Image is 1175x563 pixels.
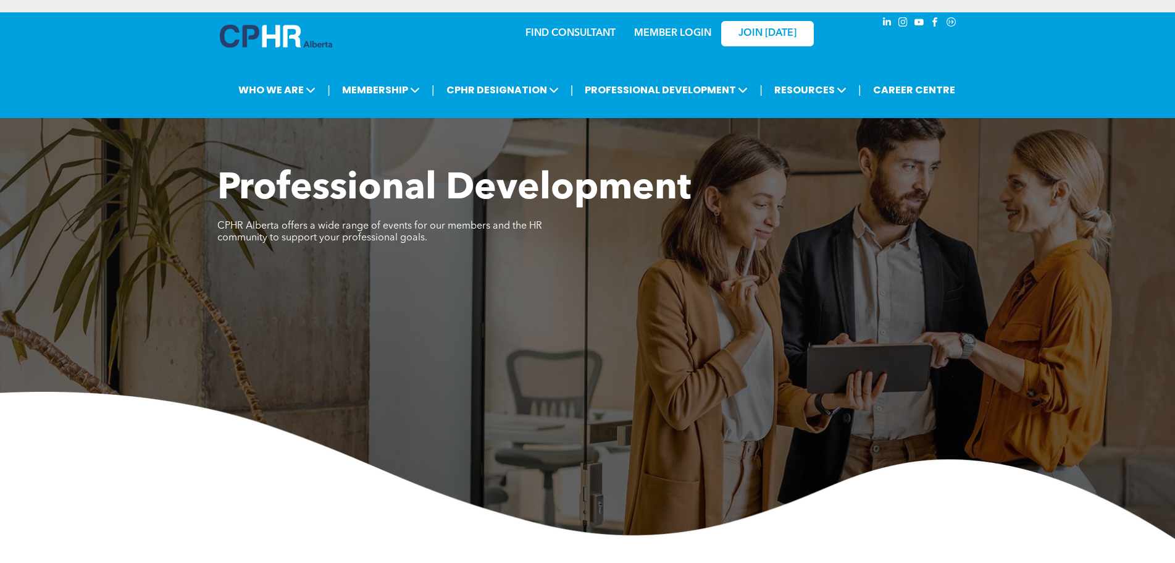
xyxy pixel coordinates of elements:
[738,28,797,40] span: JOIN [DATE]
[525,28,616,38] a: FIND CONSULTANT
[721,21,814,46] a: JOIN [DATE]
[858,77,861,103] li: |
[327,77,330,103] li: |
[634,28,711,38] a: MEMBER LOGIN
[217,171,691,208] span: Professional Development
[235,78,319,101] span: WHO WE ARE
[432,77,435,103] li: |
[443,78,562,101] span: CPHR DESIGNATION
[945,15,958,32] a: Social network
[338,78,424,101] span: MEMBERSHIP
[880,15,894,32] a: linkedin
[217,221,542,243] span: CPHR Alberta offers a wide range of events for our members and the HR community to support your p...
[571,77,574,103] li: |
[869,78,959,101] a: CAREER CENTRE
[771,78,850,101] span: RESOURCES
[759,77,763,103] li: |
[897,15,910,32] a: instagram
[581,78,751,101] span: PROFESSIONAL DEVELOPMENT
[220,25,332,48] img: A blue and white logo for cp alberta
[929,15,942,32] a: facebook
[913,15,926,32] a: youtube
